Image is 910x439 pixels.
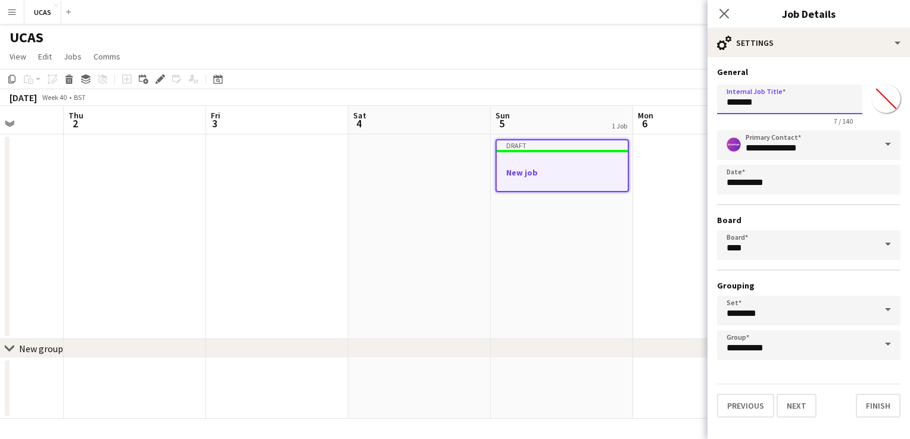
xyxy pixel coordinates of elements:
[717,280,900,291] h3: Grouping
[497,140,628,150] div: Draft
[495,139,629,192] app-job-card: DraftNew job
[74,93,86,102] div: BST
[708,29,910,57] div: Settings
[19,343,63,355] div: New group
[636,117,653,130] span: 6
[638,110,653,121] span: Mon
[211,110,220,121] span: Fri
[24,1,61,24] button: UCAS
[353,110,366,121] span: Sat
[708,6,910,21] h3: Job Details
[89,49,125,64] a: Comms
[824,117,862,126] span: 7 / 140
[209,117,220,130] span: 3
[68,110,83,121] span: Thu
[10,29,43,46] h1: UCAS
[494,117,510,130] span: 5
[717,394,774,418] button: Previous
[64,51,82,62] span: Jobs
[59,49,86,64] a: Jobs
[5,49,31,64] a: View
[10,92,37,104] div: [DATE]
[33,49,57,64] a: Edit
[717,215,900,225] h3: Board
[717,67,900,77] h3: General
[67,117,83,130] span: 2
[94,51,120,62] span: Comms
[777,394,816,418] button: Next
[856,394,900,418] button: Finish
[497,167,628,178] h3: New job
[38,51,52,62] span: Edit
[351,117,366,130] span: 4
[495,110,510,121] span: Sun
[39,93,69,102] span: Week 40
[10,51,26,62] span: View
[612,121,627,130] div: 1 Job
